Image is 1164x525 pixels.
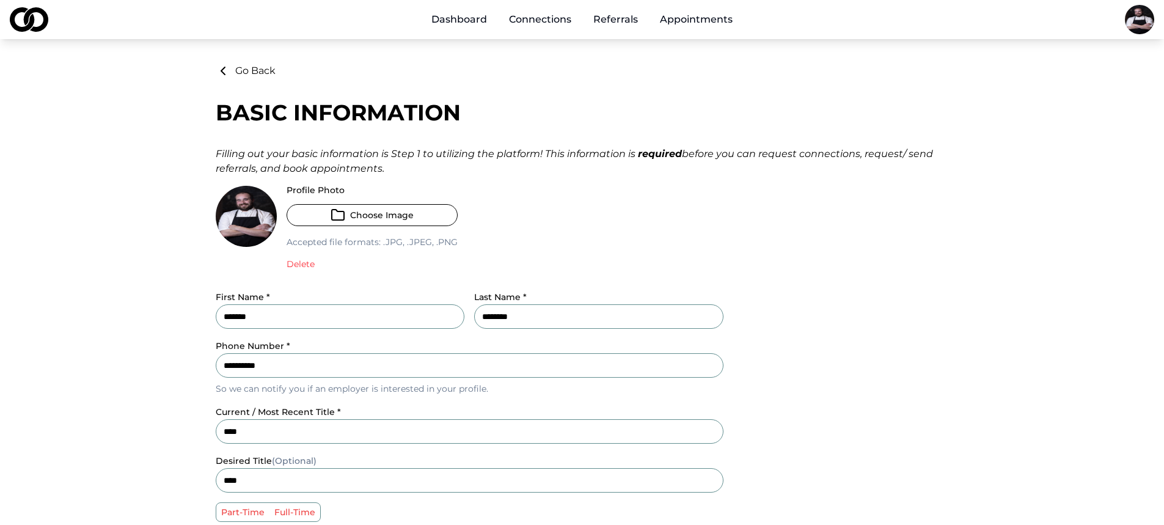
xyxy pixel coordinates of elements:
div: Basic Information [216,100,949,125]
button: Delete [287,258,315,270]
label: desired title [216,455,317,466]
a: Dashboard [422,7,497,32]
img: c5fa5232-88fb-464d-9027-7e63f195073d-IMG_7455-profile_picture.PNG [216,186,277,247]
label: Profile Photo [287,186,458,194]
label: Last Name * [474,292,527,303]
label: Phone Number * [216,340,290,351]
a: Referrals [584,7,648,32]
label: full-time [269,503,320,521]
span: (Optional) [272,455,317,466]
span: .jpg, .jpeg, .png [381,237,458,248]
div: Filling out your basic information is Step 1 to utilizing the platform! This information is befor... [216,147,949,176]
label: current / most recent title * [216,406,341,417]
label: First Name * [216,292,270,303]
label: part-time [216,503,269,521]
button: Go Back [216,64,276,78]
nav: Main [422,7,742,32]
a: Connections [499,7,581,32]
a: Appointments [650,7,742,32]
button: Choose Image [287,204,458,226]
img: c5fa5232-88fb-464d-9027-7e63f195073d-IMG_7455-profile_picture.PNG [1125,5,1154,34]
img: logo [10,7,48,32]
strong: required [638,148,682,160]
p: Accepted file formats: [287,236,458,248]
p: So we can notify you if an employer is interested in your profile. [216,383,723,395]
